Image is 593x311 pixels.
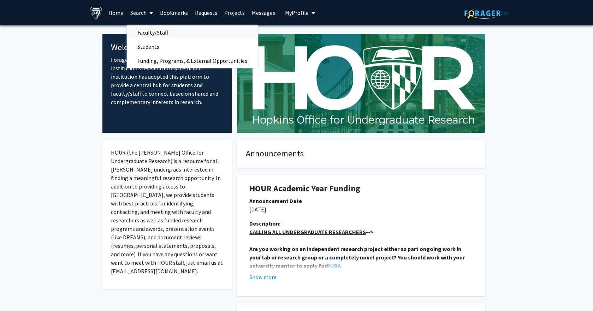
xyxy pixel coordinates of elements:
[464,8,509,19] img: ForagerOne Logo
[111,55,224,106] p: ForagerOne provides an entry point into our institution’s research ecosystem. Your institution ha...
[249,228,366,235] u: CALLING ALL UNDERGRADUATE RESEARCHERS
[249,205,473,214] p: [DATE]
[127,55,258,66] a: Funding, Programs, & External Opportunities
[285,9,309,16] span: My Profile
[327,262,341,269] a: PURA
[127,40,170,54] span: Students
[111,42,224,53] h4: Welcome to ForagerOne
[111,148,224,275] p: HOUR (the [PERSON_NAME] Office for Undergraduate Research) is a resource for all [PERSON_NAME] un...
[127,25,179,40] span: Faculty/Staff
[105,0,127,25] a: Home
[249,197,473,205] div: Announcement Date
[127,54,258,68] span: Funding, Programs, & External Opportunities
[248,0,279,25] a: Messages
[246,149,476,159] h4: Announcements
[127,41,258,52] a: Students
[249,184,473,194] h1: HOUR Academic Year Funding
[156,0,191,25] a: Bookmarks
[237,34,485,133] img: Cover Image
[127,27,258,38] a: Faculty/Staff
[249,228,373,235] strong: -->
[221,0,248,25] a: Projects
[249,245,466,269] strong: Are you working on an independent research project either as part ongoing work in your lab or res...
[249,273,277,281] button: Show more
[5,279,30,306] iframe: Chat
[90,7,102,19] img: Johns Hopkins University Logo
[249,219,473,228] div: Description:
[249,245,473,270] p: .
[191,0,221,25] a: Requests
[127,0,156,25] a: Search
